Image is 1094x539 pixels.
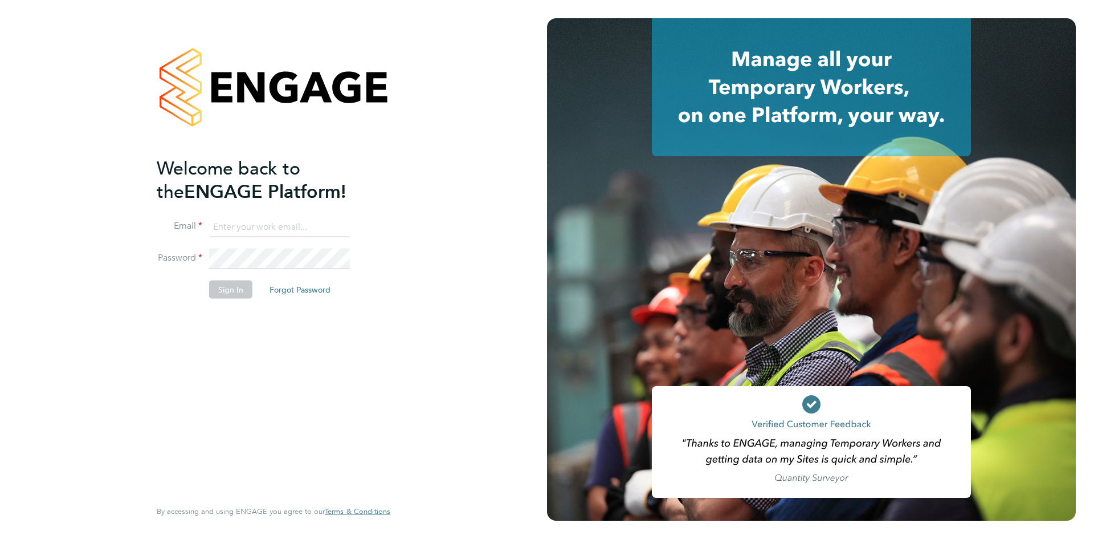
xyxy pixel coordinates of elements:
[157,156,379,203] h2: ENGAGE Platform!
[325,507,390,516] a: Terms & Conditions
[325,506,390,516] span: Terms & Conditions
[157,220,202,232] label: Email
[157,157,300,202] span: Welcome back to the
[260,281,340,299] button: Forgot Password
[209,281,252,299] button: Sign In
[157,506,390,516] span: By accessing and using ENGAGE you agree to our
[157,252,202,264] label: Password
[209,217,350,237] input: Enter your work email...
